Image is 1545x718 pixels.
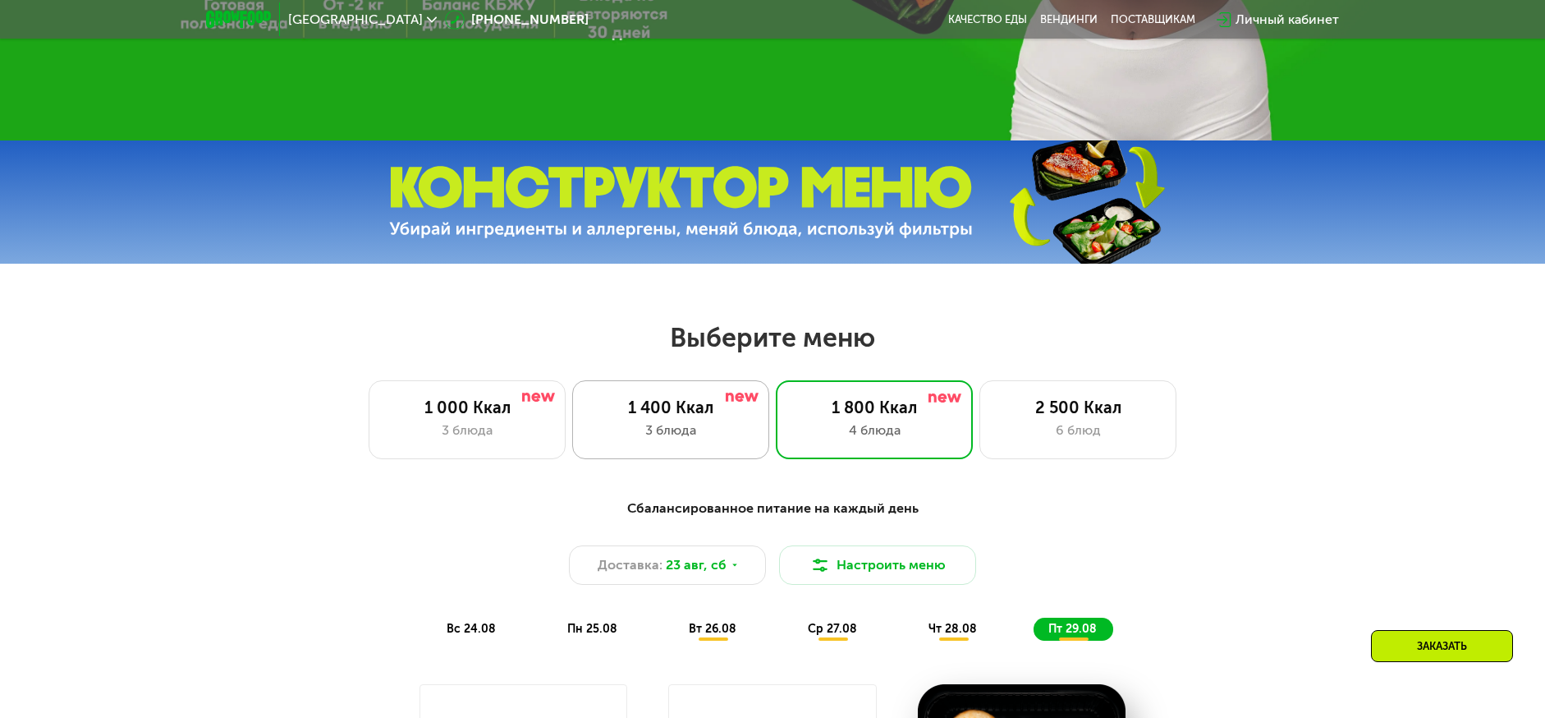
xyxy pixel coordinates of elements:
[445,10,589,30] a: [PHONE_NUMBER]
[1040,13,1098,26] a: Вендинги
[793,421,956,440] div: 4 блюда
[1111,13,1195,26] div: поставщикам
[567,622,617,636] span: пн 25.08
[447,622,496,636] span: вс 24.08
[1371,630,1513,662] div: Заказать
[1048,622,1097,636] span: пт 29.08
[666,555,727,575] span: 23 авг, сб
[928,622,977,636] span: чт 28.08
[689,622,736,636] span: вт 26.08
[779,545,976,585] button: Настроить меню
[793,398,956,417] div: 1 800 Ккал
[288,13,423,26] span: [GEOGRAPHIC_DATA]
[589,421,752,440] div: 3 блюда
[287,499,1258,519] div: Сбалансированное питание на каждый день
[598,555,662,575] span: Доставка:
[386,421,548,440] div: 3 блюда
[589,398,752,417] div: 1 400 Ккал
[997,398,1159,417] div: 2 500 Ккал
[386,398,548,417] div: 1 000 Ккал
[997,421,1159,440] div: 6 блюд
[948,13,1027,26] a: Качество еды
[53,321,1492,354] h2: Выберите меню
[1236,10,1339,30] div: Личный кабинет
[808,622,857,636] span: ср 27.08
